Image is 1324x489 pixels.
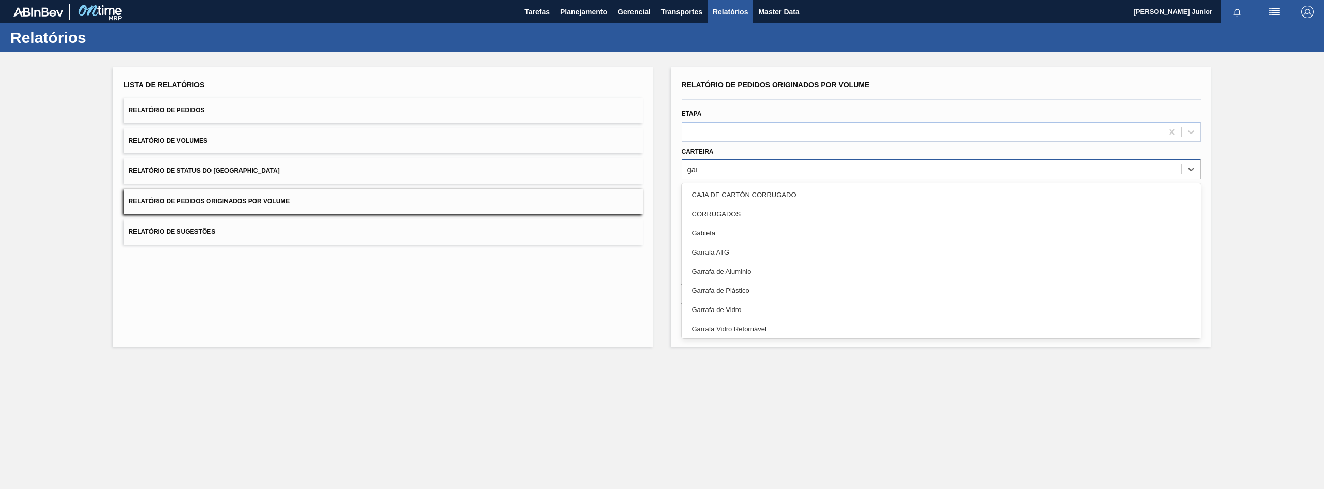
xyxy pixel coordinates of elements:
[10,32,194,43] h1: Relatórios
[13,7,63,17] img: TNhmsLtSVTkK8tSr43FrP2fwEKptu5GPRR3wAAAABJRU5ErkJggg==
[124,98,643,123] button: Relatório de Pedidos
[682,148,714,155] label: Carteira
[682,243,1201,262] div: Garrafa ATG
[661,6,702,18] span: Transportes
[682,185,1201,204] div: CAJA DE CARTÓN CORRUGADO
[129,198,290,205] span: Relatório de Pedidos Originados por Volume
[682,204,1201,224] div: CORRUGADOS
[682,281,1201,300] div: Garrafa de Plástico
[713,6,748,18] span: Relatórios
[618,6,651,18] span: Gerencial
[524,6,550,18] span: Tarefas
[1301,6,1314,18] img: Logout
[758,6,799,18] span: Master Data
[560,6,607,18] span: Planejamento
[682,262,1201,281] div: Garrafa de Aluminio
[1221,5,1254,19] button: Notificações
[129,107,205,114] span: Relatório de Pedidos
[682,81,870,89] span: Relatório de Pedidos Originados por Volume
[129,137,207,144] span: Relatório de Volumes
[682,110,702,117] label: Etapa
[124,81,205,89] span: Lista de Relatórios
[681,284,936,304] button: Limpar
[124,189,643,214] button: Relatório de Pedidos Originados por Volume
[124,128,643,154] button: Relatório de Volumes
[1268,6,1281,18] img: userActions
[129,228,216,235] span: Relatório de Sugestões
[129,167,280,174] span: Relatório de Status do [GEOGRAPHIC_DATA]
[124,219,643,245] button: Relatório de Sugestões
[682,300,1201,319] div: Garrafa de Vidro
[124,158,643,184] button: Relatório de Status do [GEOGRAPHIC_DATA]
[682,319,1201,338] div: Garrafa Vidro Retornável
[682,224,1201,243] div: Gabieta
